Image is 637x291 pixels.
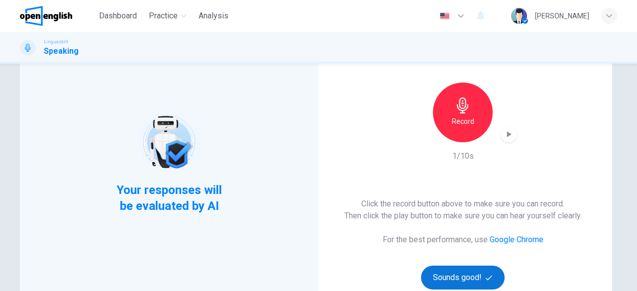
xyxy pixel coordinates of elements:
button: Dashboard [95,7,141,25]
button: Practice [145,7,191,25]
img: en [438,12,451,20]
button: Sounds good! [421,266,505,290]
span: Practice [149,10,178,22]
h6: For the best performance, use [383,234,543,246]
a: Google Chrome [490,235,543,244]
div: [PERSON_NAME] [535,10,589,22]
img: robot icon [137,110,201,174]
h6: Click the record button above to make sure you can record. Then click the play button to make sur... [344,198,582,222]
button: Record [433,83,493,142]
span: Dashboard [99,10,137,22]
img: Profile picture [511,8,527,24]
span: Your responses will be evaluated by AI [109,182,230,214]
h1: Speaking [44,45,79,57]
img: OpenEnglish logo [20,6,72,26]
h6: Record [452,115,474,127]
span: Analysis [199,10,228,22]
span: Linguaskill [44,38,68,45]
button: Analysis [195,7,232,25]
a: OpenEnglish logo [20,6,95,26]
h6: 1/10s [452,150,474,162]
